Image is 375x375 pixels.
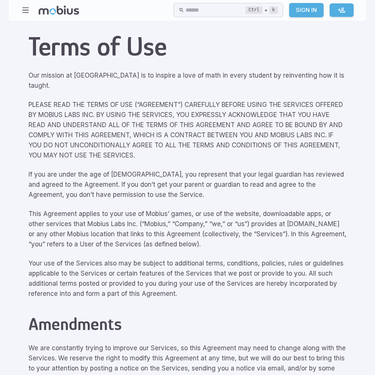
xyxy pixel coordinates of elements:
[269,6,278,14] kbd: k
[28,100,346,160] p: PLEASE READ THE TERMS OF USE (“AGREEMENT”) CAREFULLY BEFORE USING THE SERVICES OFFERED BY MOBIUS ...
[28,258,346,299] p: Your use of the Services also may be subject to additional terms, conditions, policies, rules or ...
[246,6,278,15] div: +
[246,6,262,14] kbd: Ctrl
[289,3,324,17] a: Sign In
[28,209,346,249] p: This Agreement applies to your use of Mobius’ games, or use of the website, downloadable apps, or...
[28,169,346,200] p: If you are under the age of [DEMOGRAPHIC_DATA], you represent that your legal guardian has review...
[28,70,346,91] p: Our mission at [GEOGRAPHIC_DATA] is to inspire a love of math in every student by reinventing how...
[28,31,346,61] h1: Terms of Use
[28,314,346,334] h2: Amendments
